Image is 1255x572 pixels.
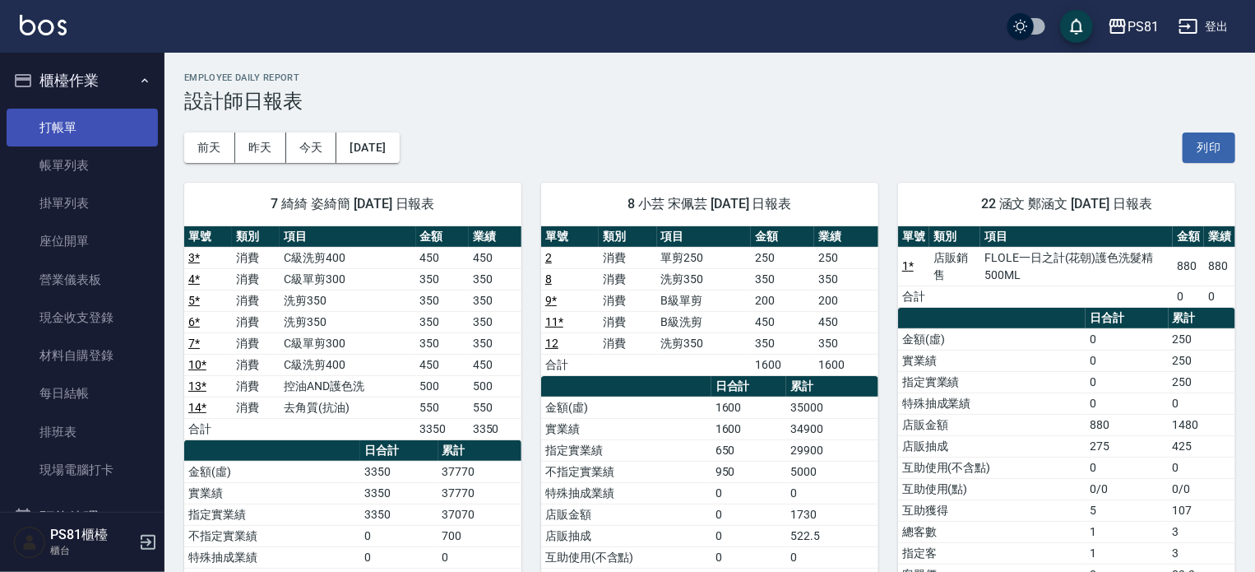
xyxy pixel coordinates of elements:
td: 1730 [786,504,878,525]
a: 8 [545,272,552,286]
td: 500 [469,375,521,397]
th: 金額 [416,226,469,248]
td: 0 [360,525,438,546]
td: 消費 [232,247,280,268]
td: 0 [1169,457,1235,478]
td: 500 [416,375,469,397]
td: 0 [711,482,786,504]
td: 指定實業績 [184,504,360,525]
span: 7 綺綺 姿綺簡 [DATE] 日報表 [204,196,502,212]
td: 37770 [438,482,521,504]
td: 37070 [438,504,521,525]
td: 880 [1204,247,1235,286]
td: 實業績 [898,350,1086,371]
td: C級單剪300 [280,333,415,354]
th: 類別 [232,226,280,248]
td: 3350 [360,482,438,504]
button: 預約管理 [7,496,158,539]
td: 指定實業績 [541,439,711,461]
a: 排班表 [7,413,158,451]
td: 275 [1086,435,1169,457]
td: 350 [469,311,521,333]
td: 合計 [184,418,232,439]
td: 0 [360,546,438,568]
td: 指定客 [898,542,1086,564]
a: 現場電腦打卡 [7,451,158,489]
td: 互助使用(點) [898,478,1086,500]
td: 550 [469,397,521,418]
td: 消費 [599,247,656,268]
td: 450 [416,247,469,268]
td: 450 [814,311,878,333]
td: 消費 [232,397,280,418]
th: 業績 [814,226,878,248]
th: 類別 [599,226,656,248]
td: 消費 [599,333,656,354]
td: 消費 [599,268,656,290]
td: 1600 [711,418,786,439]
td: 合計 [898,286,929,307]
td: 34900 [786,418,878,439]
td: 3350 [360,461,438,482]
td: 不指定實業績 [184,525,360,546]
th: 金額 [1173,226,1204,248]
button: 登出 [1172,12,1235,42]
button: 前天 [184,133,235,163]
td: 550 [416,397,469,418]
a: 帳單列表 [7,146,158,184]
td: 1600 [814,354,878,375]
td: 450 [416,354,469,375]
td: 店販抽成 [541,525,711,546]
a: 掛單列表 [7,184,158,222]
td: 0/0 [1169,478,1235,500]
td: 合計 [541,354,599,375]
td: 3350 [469,418,521,439]
td: 0 [1169,393,1235,414]
td: 消費 [232,311,280,333]
td: 3 [1169,542,1235,564]
td: 880 [1086,414,1169,435]
td: 洗剪350 [280,290,415,311]
td: 消費 [232,333,280,354]
td: 特殊抽成業績 [184,546,360,568]
th: 業績 [1204,226,1235,248]
th: 日合計 [1086,308,1169,329]
td: 金額(虛) [898,328,1086,350]
td: 700 [438,525,521,546]
button: PS81 [1101,10,1165,44]
td: 250 [1169,328,1235,350]
p: 櫃台 [50,543,134,558]
table: a dense table [898,226,1235,308]
a: 2 [545,251,552,264]
td: 350 [416,290,469,311]
h3: 設計師日報表 [184,90,1235,113]
td: 金額(虛) [184,461,360,482]
td: 350 [469,268,521,290]
td: 350 [751,268,814,290]
a: 座位開單 [7,222,158,260]
table: a dense table [184,226,521,440]
th: 項目 [280,226,415,248]
td: 0 [1086,393,1169,414]
td: 控油AND護色洗 [280,375,415,397]
td: 互助獲得 [898,500,1086,521]
h2: Employee Daily Report [184,72,1235,83]
a: 營業儀表板 [7,261,158,299]
td: 0 [1086,328,1169,350]
td: 3350 [416,418,469,439]
th: 項目 [657,226,751,248]
td: 250 [814,247,878,268]
th: 單號 [541,226,599,248]
td: 250 [1169,371,1235,393]
td: 0 [1173,286,1204,307]
td: 1 [1086,542,1169,564]
td: 1480 [1169,414,1235,435]
td: 消費 [232,354,280,375]
td: 200 [751,290,814,311]
td: 0 [711,546,786,568]
td: 店販金額 [898,414,1086,435]
button: 昨天 [235,133,286,163]
td: 消費 [599,311,656,333]
td: 5000 [786,461,878,482]
td: 消費 [599,290,656,311]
